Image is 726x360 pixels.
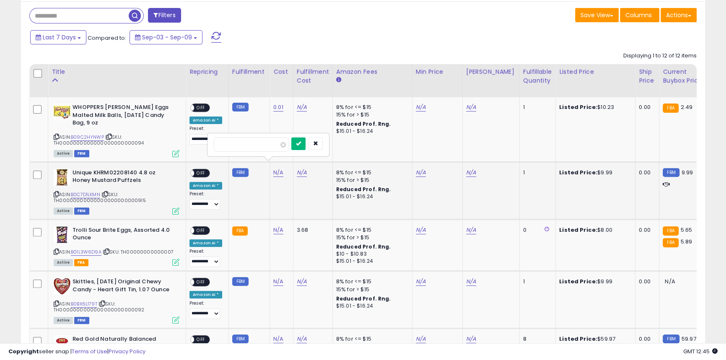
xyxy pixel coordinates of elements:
[639,226,653,234] div: 0.00
[639,169,653,176] div: 0.00
[54,169,179,214] div: ASIN:
[523,226,549,234] div: 0
[30,30,86,44] button: Last 7 Days
[74,317,89,324] span: FBM
[559,226,629,234] div: $8.00
[683,347,718,355] span: 2025-09-17 12:45 GMT
[189,126,222,145] div: Preset:
[681,103,693,111] span: 2.49
[130,30,202,44] button: Sep-03 - Sep-09
[336,234,406,241] div: 15% for > $15
[336,251,406,258] div: $10 - $10.83
[73,226,174,244] b: Trolli Sour Brite Eggs, Assorted 4.0 Ounce
[416,67,459,76] div: Min Price
[416,226,426,234] a: N/A
[336,169,406,176] div: 8% for <= $15
[336,286,406,293] div: 15% for > $15
[54,150,73,157] span: All listings currently available for purchase on Amazon
[466,226,476,234] a: N/A
[336,186,391,193] b: Reduced Prof. Rng.
[194,104,207,111] span: OFF
[336,193,406,200] div: $15.01 - $16.24
[681,226,692,234] span: 5.65
[559,169,629,176] div: $9.99
[620,8,659,22] button: Columns
[523,67,552,85] div: Fulfillable Quantity
[682,335,696,343] span: 59.97
[54,207,73,215] span: All listings currently available for purchase on Amazon
[54,191,146,204] span: | SKU: TH00000000000000000000000915
[297,168,307,177] a: N/A
[336,278,406,285] div: 8% for <= $15
[559,277,597,285] b: Listed Price:
[336,67,409,76] div: Amazon Fees
[663,238,678,247] small: FBA
[559,168,597,176] b: Listed Price:
[639,67,656,85] div: Ship Price
[52,67,182,76] div: Title
[232,277,249,286] small: FBM
[74,150,89,157] span: FBM
[54,104,70,120] img: 514OJZ3oPtL._SL40_.jpg
[523,278,549,285] div: 1
[466,277,476,286] a: N/A
[189,239,222,247] div: Amazon AI *
[273,226,283,234] a: N/A
[336,104,406,111] div: 8% for <= $15
[639,278,653,285] div: 0.00
[663,104,678,113] small: FBA
[297,226,326,234] div: 3.68
[189,300,222,319] div: Preset:
[336,243,391,250] b: Reduced Prof. Rng.
[559,104,629,111] div: $10.23
[189,182,222,189] div: Amazon AI *
[336,128,406,135] div: $15.01 - $16.24
[8,347,39,355] strong: Copyright
[336,176,406,184] div: 15% for > $15
[88,34,126,42] span: Compared to:
[74,259,88,266] span: FBA
[189,249,222,267] div: Preset:
[416,277,426,286] a: N/A
[232,103,249,111] small: FBM
[189,191,222,210] div: Preset:
[623,52,697,60] div: Displaying 1 to 12 of 12 items
[72,347,107,355] a: Terms of Use
[109,347,145,355] a: Privacy Policy
[297,103,307,111] a: N/A
[297,277,307,286] a: N/A
[71,249,101,256] a: B01L3W6D9A
[681,238,692,246] span: 5.89
[54,300,145,313] span: | SKU: TH0000000000000000000000092
[43,33,76,41] span: Last 7 Days
[194,169,207,176] span: OFF
[559,226,597,234] b: Listed Price:
[336,76,341,84] small: Amazon Fees.
[71,191,100,198] a: B0C7D1LKMN
[148,8,181,23] button: Filters
[336,295,391,302] b: Reduced Prof. Rng.
[232,67,266,76] div: Fulfillment
[665,277,675,285] span: N/A
[466,168,476,177] a: N/A
[661,8,697,22] button: Actions
[189,291,222,298] div: Amazon AI *
[194,279,207,286] span: OFF
[336,258,406,265] div: $15.01 - $16.24
[73,278,174,295] b: Skittles, [DATE] Original Chewy Candy - Heart Gift Tin, 1.07 Ounce
[142,33,192,41] span: Sep-03 - Sep-09
[559,67,632,76] div: Listed Price
[189,67,225,76] div: Repricing
[663,334,679,343] small: FBM
[54,259,73,266] span: All listings currently available for purchase on Amazon
[416,103,426,111] a: N/A
[73,169,174,186] b: Unique KHRM02208140 4.8 oz Honey Mustard Puffzels
[8,348,145,356] div: seller snap | |
[54,134,144,146] span: | SKU: TH0000000000000000000000094
[663,67,706,85] div: Current Buybox Price
[336,120,391,127] b: Reduced Prof. Rng.
[523,104,549,111] div: 1
[559,103,597,111] b: Listed Price:
[54,278,70,295] img: 51vlb0HBUYL._SL40_.jpg
[523,169,549,176] div: 1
